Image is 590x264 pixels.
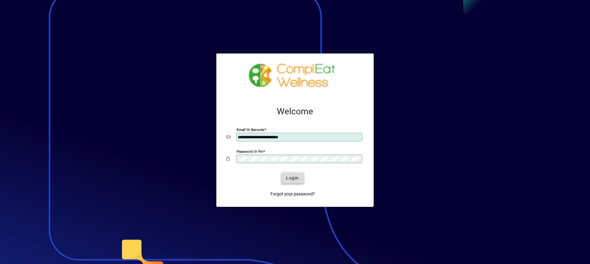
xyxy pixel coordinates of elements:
button: Login [281,172,304,183]
h2: Welcome [226,106,364,117]
mat-label: Email or Barcode [237,128,264,132]
span: Forgot your password? [270,191,315,197]
mat-label: Password or Pin [237,149,263,154]
a: Forgot your password? [268,188,317,199]
span: Login [286,175,299,181]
